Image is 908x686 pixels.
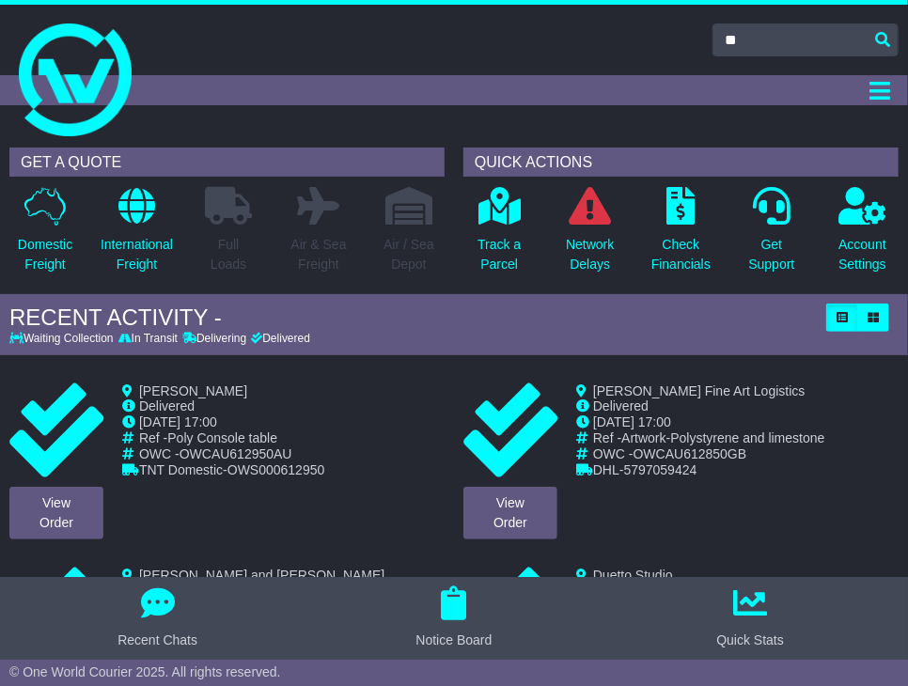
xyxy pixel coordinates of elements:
span: Delivered [593,398,649,413]
p: Account Settings [838,235,886,274]
button: Quick Stats [706,586,796,650]
span: [DATE] 17:00 [139,414,217,429]
div: RECENT ACTIVITY - [9,304,817,332]
span: Poly Console table [167,430,277,445]
p: Get Support [749,235,795,274]
span: © One World Courier 2025. All rights reserved. [9,664,281,679]
a: InternationalFreight [100,186,174,285]
div: GET A QUOTE [9,148,445,177]
td: - [139,462,324,478]
p: Air & Sea Freight [290,235,346,274]
a: GetSupport [748,186,796,285]
p: Air / Sea Depot [384,235,434,274]
span: 5797059424 [624,462,697,477]
a: DomesticFreight [17,186,73,285]
td: Ref - [593,430,825,446]
p: Network Delays [566,235,614,274]
a: Track aParcel [477,186,522,285]
button: Notice Board [405,586,504,650]
a: AccountSettings [838,186,887,285]
div: Waiting Collection [9,332,116,345]
button: Toggle navigation [862,75,899,105]
div: Delivered [249,332,310,345]
span: Delivered [139,398,195,413]
span: Duetto Studio [593,568,673,583]
td: OWC - [139,446,324,462]
div: Notice Board [416,631,493,650]
div: Recent Chats [117,631,197,650]
td: Ref - [139,430,324,446]
span: TNT Domestic [139,462,223,477]
div: Delivering [180,332,248,345]
div: QUICK ACTIONS [463,148,899,177]
span: OWCAU612850GB [634,446,747,461]
p: International Freight [101,235,173,274]
span: [PERSON_NAME] and [PERSON_NAME] [139,568,384,583]
span: DHL [593,462,619,477]
p: Domestic Freight [18,235,72,274]
td: OWC - [593,446,825,462]
span: [PERSON_NAME] Fine Art Logistics [593,383,806,398]
button: Recent Chats [106,586,209,650]
span: [DATE] 17:00 [593,414,671,429]
a: ViewOrder [9,487,103,539]
span: [PERSON_NAME] [139,383,247,398]
span: OWS000612950 [227,462,325,477]
div: Quick Stats [717,631,785,650]
div: In Transit [116,332,180,345]
span: OWCAU612950AU [180,446,292,461]
p: Full Loads [205,235,252,274]
a: ViewOrder [463,487,557,539]
p: Check Financials [651,235,711,274]
p: Track a Parcel [477,235,521,274]
a: NetworkDelays [565,186,615,285]
span: Artwork-Polystyrene and limestone [621,430,824,445]
td: - [593,462,825,478]
a: CheckFinancials [650,186,712,285]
